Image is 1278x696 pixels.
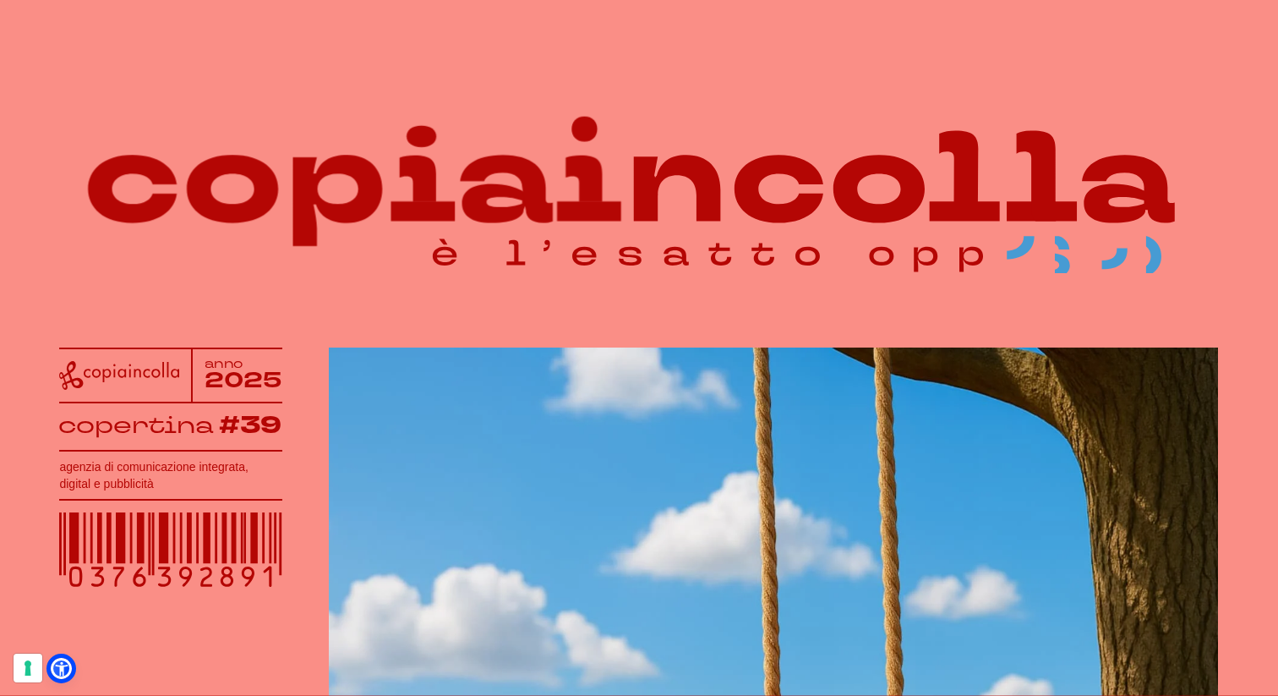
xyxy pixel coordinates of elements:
[205,355,244,371] tspan: anno
[205,366,283,396] tspan: 2025
[14,654,42,682] button: Le tue preferenze relative al consenso per le tecnologie di tracciamento
[218,409,281,442] tspan: #39
[51,658,72,679] a: Open Accessibility Menu
[59,458,281,492] h1: agenzia di comunicazione integrata, digital e pubblicità
[58,409,214,440] tspan: copertina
